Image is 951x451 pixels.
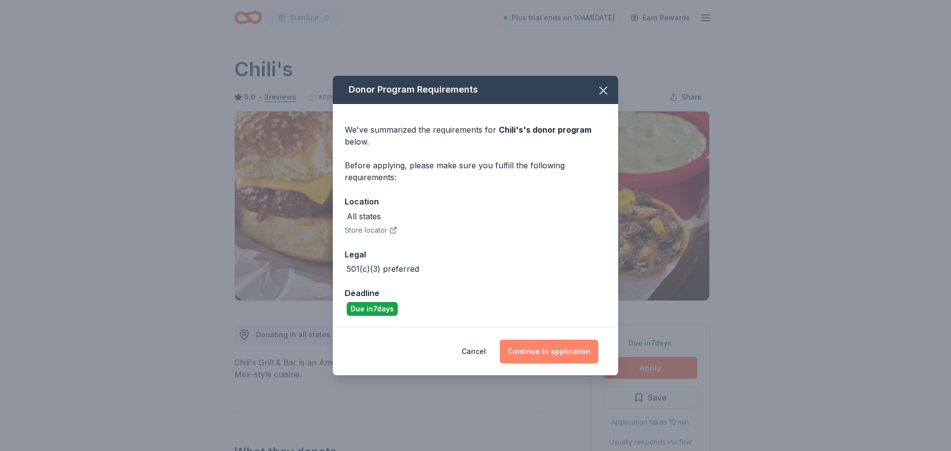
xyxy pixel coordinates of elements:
[347,302,398,316] div: Due in 7 days
[345,287,606,300] div: Deadline
[345,124,606,148] div: We've summarized the requirements for below.
[347,263,419,275] div: 501(c)(3) preferred
[347,210,381,222] div: All states
[333,76,618,104] div: Donor Program Requirements
[462,340,486,363] button: Cancel
[499,125,591,135] span: Chili's 's donor program
[345,224,397,236] button: Store locator
[345,195,606,208] div: Location
[500,340,598,363] button: Continue to application
[345,159,606,183] div: Before applying, please make sure you fulfill the following requirements:
[345,248,606,261] div: Legal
